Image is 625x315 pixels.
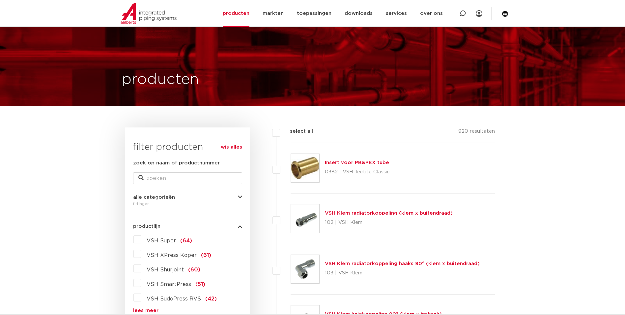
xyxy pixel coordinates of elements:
[147,296,201,301] span: VSH SudoPress RVS
[280,127,313,135] label: select all
[291,204,319,233] img: Thumbnail for VSH Klem radiatorkoppeling (klem x buitendraad)
[325,167,390,177] p: 0382 | VSH Tectite Classic
[122,69,199,90] h1: producten
[201,253,211,258] span: (61)
[325,268,480,278] p: 103 | VSH Klem
[221,143,242,151] a: wis alles
[133,224,160,229] span: productlijn
[133,159,220,167] label: zoek op naam of productnummer
[133,141,242,154] h3: filter producten
[195,282,205,287] span: (51)
[325,160,389,165] a: Insert voor PB&PEX tube
[291,255,319,283] img: Thumbnail for VSH Klem radiatorkoppeling haaks 90° (klem x buitendraad)
[325,211,453,216] a: VSH Klem radiatorkoppeling (klem x buitendraad)
[291,154,319,182] img: Thumbnail for Insert voor PB&PEX tube
[133,224,242,229] button: productlijn
[325,217,453,228] p: 102 | VSH Klem
[147,267,184,272] span: VSH Shurjoint
[188,267,200,272] span: (60)
[133,200,242,208] div: fittingen
[133,308,242,313] a: lees meer
[147,238,176,243] span: VSH Super
[133,172,242,184] input: zoeken
[147,253,197,258] span: VSH XPress Koper
[180,238,192,243] span: (64)
[325,261,480,266] a: VSH Klem radiatorkoppeling haaks 90° (klem x buitendraad)
[205,296,217,301] span: (42)
[458,127,495,138] p: 920 resultaten
[133,195,175,200] span: alle categorieën
[147,282,191,287] span: VSH SmartPress
[133,195,242,200] button: alle categorieën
